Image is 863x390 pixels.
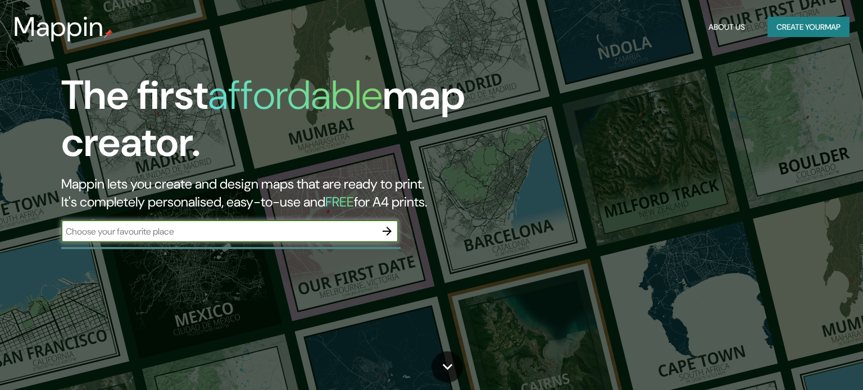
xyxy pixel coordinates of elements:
h3: Mappin [13,11,104,43]
h5: FREE [325,193,354,210]
input: Choose your favourite place [61,225,376,238]
button: Create yourmap [767,17,850,38]
h1: affordable [208,69,383,121]
h2: Mappin lets you create and design maps that are ready to print. It's completely personalised, eas... [61,175,493,211]
img: mappin-pin [104,29,113,38]
button: About Us [704,17,750,38]
h1: The first map creator. [61,72,493,175]
iframe: Help widget launcher [763,346,851,378]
